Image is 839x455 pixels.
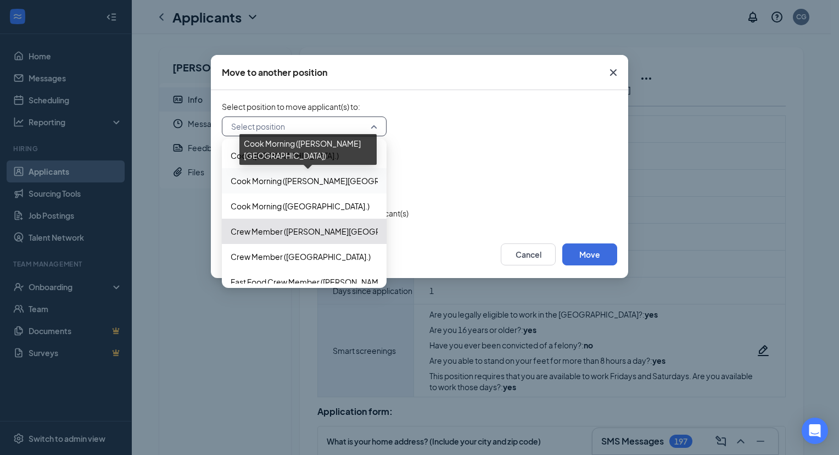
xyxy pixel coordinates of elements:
span: Cook ([GEOGRAPHIC_DATA].) [231,149,339,162]
span: Fast Food Crew Member ([PERSON_NAME][GEOGRAPHIC_DATA]) [231,276,468,288]
div: Move to another position [222,66,327,79]
div: Cook Morning ([PERSON_NAME][GEOGRAPHIC_DATA]) [239,134,377,165]
span: Select position to move applicant(s) to : [222,101,617,112]
button: Cancel [501,243,556,265]
span: Crew Member ([PERSON_NAME][GEOGRAPHIC_DATA]) [231,225,431,237]
span: Select stage to move applicant(s) to : [222,154,617,165]
button: Move [562,243,617,265]
span: Crew Member ([GEOGRAPHIC_DATA].) [231,251,371,263]
svg: Cross [607,66,620,79]
button: Close [599,55,628,90]
span: Cook Morning ([GEOGRAPHIC_DATA].) [231,200,370,212]
div: Open Intercom Messenger [802,418,828,444]
span: Cook Morning ([PERSON_NAME][GEOGRAPHIC_DATA]) [231,175,430,187]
